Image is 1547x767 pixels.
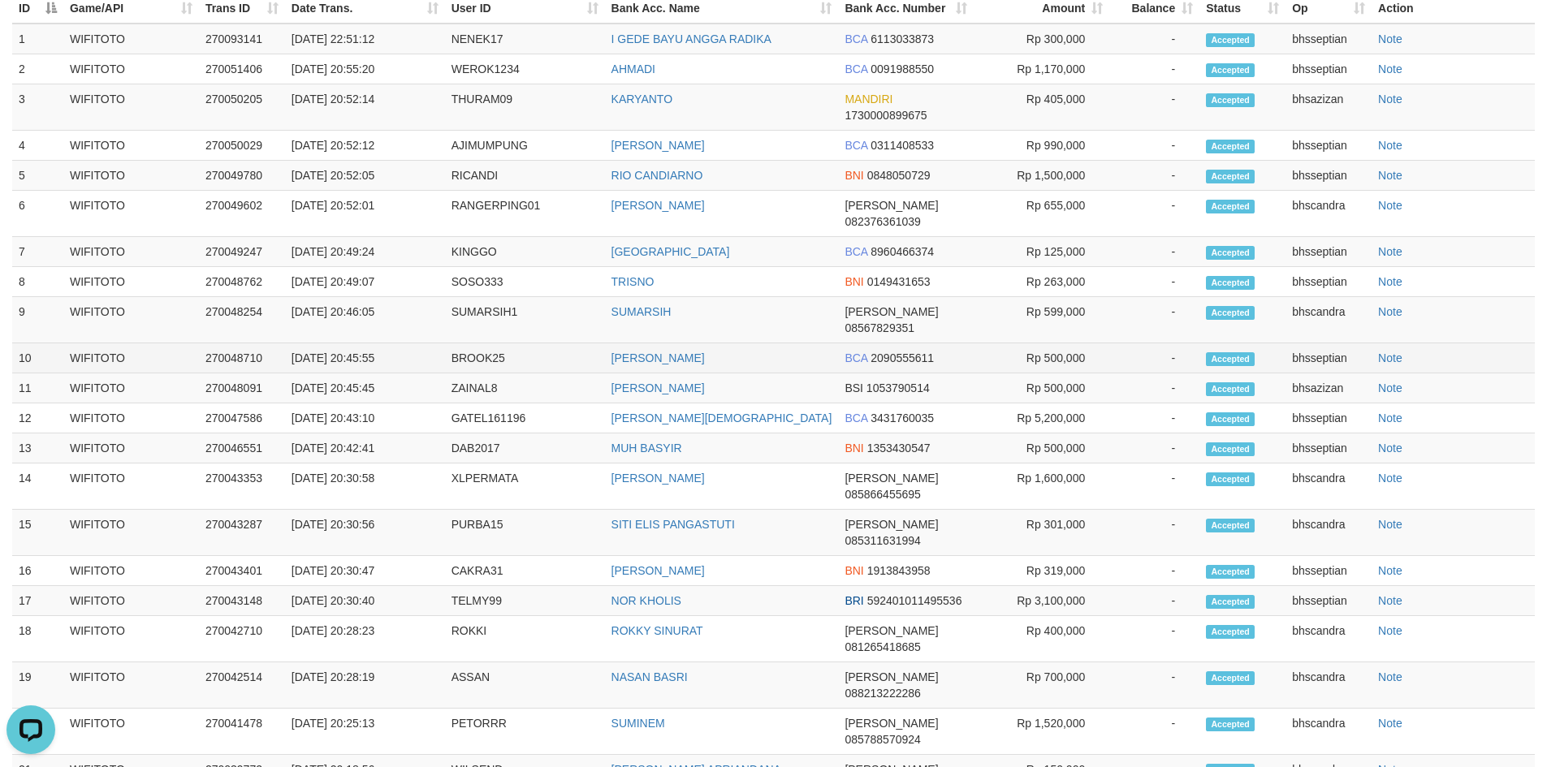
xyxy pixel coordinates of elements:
[1206,717,1255,731] span: Accepted
[845,275,863,288] span: BNI
[974,84,1109,131] td: Rp 405,000
[1378,169,1402,182] a: Note
[63,267,199,297] td: WIFITOTO
[12,84,63,131] td: 3
[12,556,63,586] td: 16
[1286,403,1372,433] td: bhsseptian
[1109,433,1199,463] td: -
[445,586,605,616] td: TELMY99
[871,412,934,424] span: Copy 3431760035 to clipboard
[1109,586,1199,616] td: -
[974,237,1109,267] td: Rp 125,000
[63,343,199,373] td: WIFITOTO
[871,32,934,45] span: Copy 6113033873 to clipboard
[285,237,445,267] td: [DATE] 20:49:24
[1206,352,1255,366] span: Accepted
[285,556,445,586] td: [DATE] 20:30:47
[611,442,682,455] a: MUH BASYIR
[867,594,962,607] span: Copy 592401011495536 to clipboard
[199,343,285,373] td: 270048710
[285,297,445,343] td: [DATE] 20:46:05
[285,54,445,84] td: [DATE] 20:55:20
[63,297,199,343] td: WIFITOTO
[445,191,605,237] td: RANGERPING01
[1109,403,1199,433] td: -
[871,62,934,75] span: Copy 0091988550 to clipboard
[199,510,285,556] td: 270043287
[845,381,863,394] span: BSI
[285,84,445,131] td: [DATE] 20:52:14
[845,670,938,683] span: [PERSON_NAME]
[199,433,285,463] td: 270046551
[445,662,605,709] td: ASSAN
[1206,519,1255,532] span: Accepted
[199,267,285,297] td: 270048762
[285,131,445,161] td: [DATE] 20:52:12
[12,463,63,510] td: 14
[1378,717,1402,730] a: Note
[63,616,199,662] td: WIFITOTO
[1286,54,1372,84] td: bhsseptian
[611,670,688,683] a: NASAN BASRI
[1286,556,1372,586] td: bhsseptian
[867,564,931,577] span: Copy 1913843958 to clipboard
[63,373,199,403] td: WIFITOTO
[1206,140,1255,153] span: Accepted
[1206,382,1255,396] span: Accepted
[199,84,285,131] td: 270050205
[1206,276,1255,290] span: Accepted
[445,297,605,343] td: SUMARSIH1
[1206,565,1255,579] span: Accepted
[867,442,931,455] span: Copy 1353430547 to clipboard
[1109,373,1199,403] td: -
[845,199,938,212] span: [PERSON_NAME]
[974,343,1109,373] td: Rp 500,000
[1206,246,1255,260] span: Accepted
[974,267,1109,297] td: Rp 263,000
[1286,616,1372,662] td: bhscandra
[1286,297,1372,343] td: bhscandra
[445,84,605,131] td: THURAM09
[1206,93,1255,107] span: Accepted
[1286,237,1372,267] td: bhsseptian
[63,662,199,709] td: WIFITOTO
[611,199,705,212] a: [PERSON_NAME]
[1109,267,1199,297] td: -
[1286,586,1372,616] td: bhsseptian
[1109,131,1199,161] td: -
[1286,161,1372,191] td: bhsseptian
[845,93,892,106] span: MANDIRI
[199,662,285,709] td: 270042514
[1109,343,1199,373] td: -
[845,351,867,364] span: BCA
[1378,594,1402,607] a: Note
[285,403,445,433] td: [DATE] 20:43:10
[12,662,63,709] td: 19
[1206,472,1255,486] span: Accepted
[974,24,1109,54] td: Rp 300,000
[1286,24,1372,54] td: bhsseptian
[845,305,938,318] span: [PERSON_NAME]
[1109,709,1199,755] td: -
[611,351,705,364] a: [PERSON_NAME]
[974,191,1109,237] td: Rp 655,000
[974,161,1109,191] td: Rp 1,500,000
[63,24,199,54] td: WIFITOTO
[974,297,1109,343] td: Rp 599,000
[1378,93,1402,106] a: Note
[63,433,199,463] td: WIFITOTO
[1206,412,1255,426] span: Accepted
[845,442,863,455] span: BNI
[63,403,199,433] td: WIFITOTO
[1378,139,1402,152] a: Note
[12,267,63,297] td: 8
[12,297,63,343] td: 9
[63,510,199,556] td: WIFITOTO
[867,169,931,182] span: Copy 0848050729 to clipboard
[845,594,863,607] span: BRI
[611,717,665,730] a: SUMINEM
[445,433,605,463] td: DAB2017
[1109,161,1199,191] td: -
[1109,662,1199,709] td: -
[1378,199,1402,212] a: Note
